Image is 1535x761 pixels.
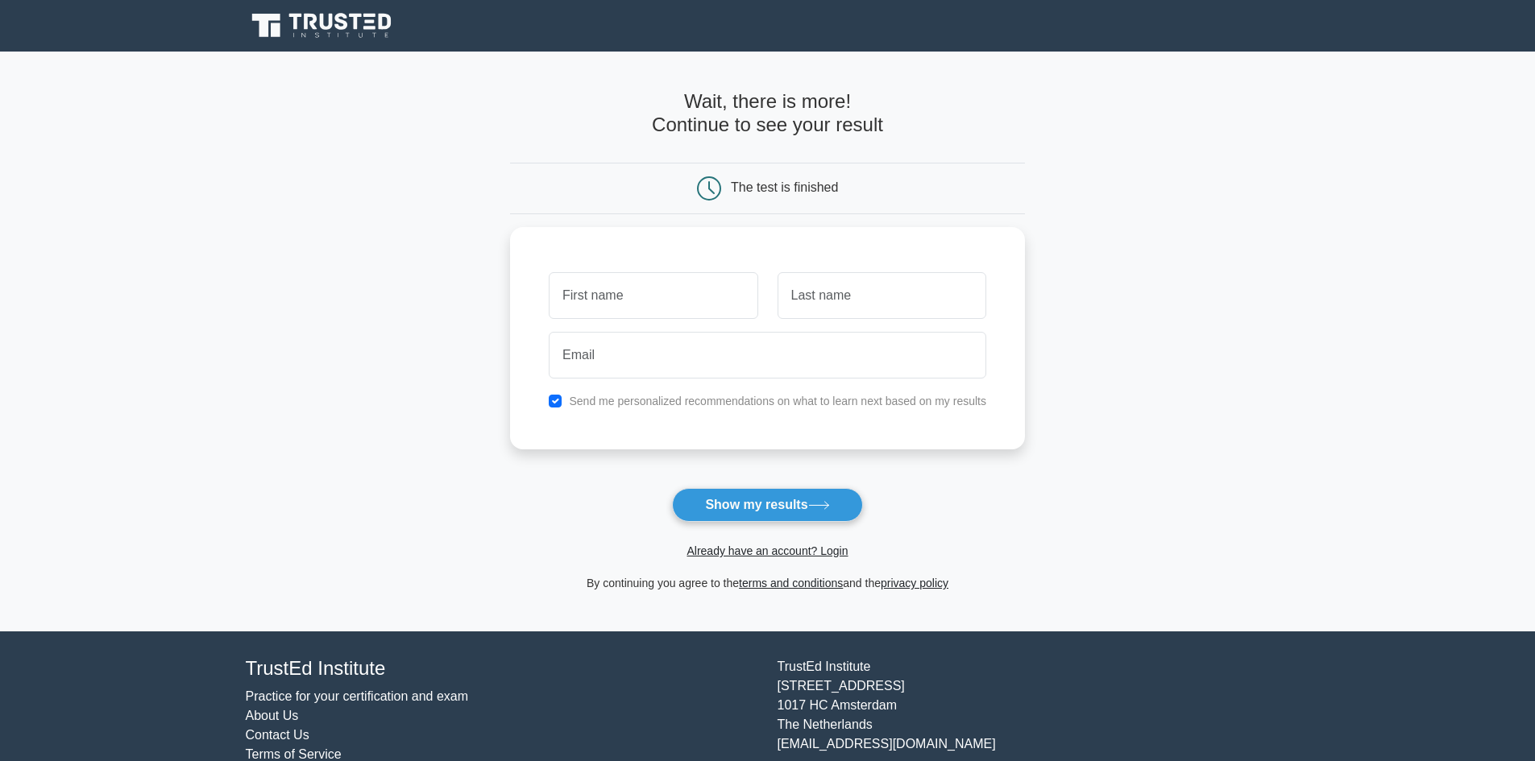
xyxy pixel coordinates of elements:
a: Terms of Service [246,747,342,761]
a: About Us [246,709,299,722]
label: Send me personalized recommendations on what to learn next based on my results [569,395,986,407]
a: Already have an account? Login [687,544,848,557]
a: Practice for your certification and exam [246,689,469,703]
a: Contact Us [246,728,309,742]
button: Show my results [672,488,862,522]
h4: Wait, there is more! Continue to see your result [510,90,1025,137]
input: First name [549,272,757,319]
input: Email [549,332,986,378]
h4: TrustEd Institute [246,657,758,680]
div: By continuing you agree to the and the [500,573,1035,593]
input: Last name [778,272,986,319]
a: privacy policy [881,577,948,589]
a: terms and conditions [739,577,843,589]
div: The test is finished [731,180,838,194]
